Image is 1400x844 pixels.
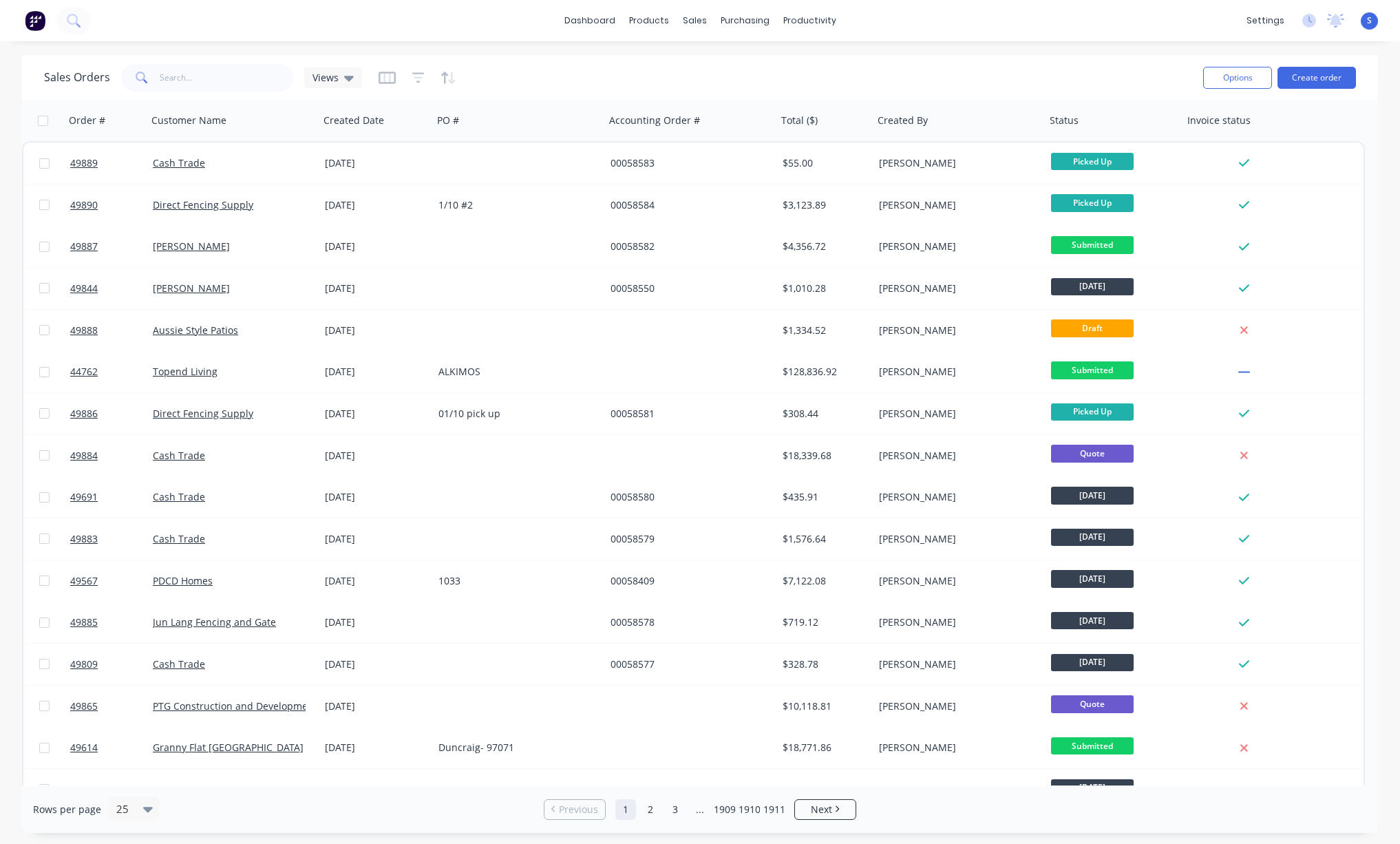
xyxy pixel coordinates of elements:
[783,365,864,379] div: $128,836.92
[70,156,98,170] span: 49889
[153,282,230,295] a: [PERSON_NAME]
[783,324,864,337] div: $1,334.52
[879,449,1032,463] div: [PERSON_NAME]
[160,64,294,92] input: Search...
[783,490,864,504] div: $435.91
[879,156,1032,170] div: [PERSON_NAME]
[1051,236,1134,253] span: Submitted
[544,803,605,816] a: Previous page
[437,114,459,127] div: PO #
[1051,487,1134,504] span: [DATE]
[611,615,763,629] div: 00058578
[611,490,763,504] div: 00058580
[44,71,110,84] h1: Sales Orders
[438,198,591,212] div: 1/10 #2
[325,198,427,212] div: [DATE]
[325,657,427,671] div: [DATE]
[1050,114,1079,127] div: Status
[783,699,864,713] div: $10,118.81
[879,282,1032,295] div: [PERSON_NAME]
[438,741,591,755] div: Duncraig- 97071
[153,407,253,420] a: Direct Fencing Supply
[609,114,700,127] div: Accounting Order #
[325,282,427,295] div: [DATE]
[325,365,427,379] div: [DATE]
[1203,67,1272,89] button: Options
[70,449,98,463] span: 49884
[1051,570,1134,587] span: [DATE]
[1051,445,1134,462] span: Quote
[325,574,427,588] div: [DATE]
[325,240,427,253] div: [DATE]
[325,156,427,170] div: [DATE]
[783,574,864,588] div: $7,122.08
[879,741,1032,755] div: [PERSON_NAME]
[325,532,427,546] div: [DATE]
[153,365,218,378] a: Topend Living
[783,240,864,253] div: $4,356.72
[879,365,1032,379] div: [PERSON_NAME]
[70,240,98,253] span: 49887
[1051,654,1134,671] span: [DATE]
[1051,612,1134,629] span: [DATE]
[1051,319,1134,337] span: Draft
[325,324,427,337] div: [DATE]
[153,741,304,754] a: Granny Flat [GEOGRAPHIC_DATA]
[325,615,427,629] div: [DATE]
[70,490,98,504] span: 49691
[783,449,864,463] div: $18,339.68
[1187,114,1251,127] div: Invoice status
[325,783,427,796] div: [DATE]
[325,741,427,755] div: [DATE]
[611,407,763,421] div: 00058581
[795,803,856,816] a: Next page
[1277,67,1356,89] button: Create order
[153,449,205,462] a: Cash Trade
[33,803,101,816] span: Rows per page
[325,407,427,421] div: [DATE]
[70,532,98,546] span: 49883
[70,560,153,602] a: 49567
[665,799,686,820] a: Page 3
[70,615,98,629] span: 49885
[153,490,205,503] a: Cash Trade
[783,532,864,546] div: $1,576.64
[1367,14,1372,27] span: S
[70,435,153,476] a: 49884
[879,574,1032,588] div: [PERSON_NAME]
[1240,10,1291,31] div: settings
[714,799,735,820] a: Page 1909
[70,657,98,671] span: 49809
[611,532,763,546] div: 00058579
[70,282,98,295] span: 49844
[783,282,864,295] div: $1,010.28
[879,407,1032,421] div: [PERSON_NAME]
[70,198,98,212] span: 49890
[153,699,351,713] a: PTG Construction and Development Pty Ltd
[781,114,818,127] div: Total ($)
[325,699,427,713] div: [DATE]
[70,310,153,351] a: 49888
[438,574,591,588] div: 1033
[70,699,98,713] span: 49865
[879,240,1032,253] div: [PERSON_NAME]
[70,184,153,226] a: 49890
[70,741,98,755] span: 49614
[325,490,427,504] div: [DATE]
[558,10,622,31] a: dashboard
[611,198,763,212] div: 00058584
[879,699,1032,713] div: [PERSON_NAME]
[783,156,864,170] div: $55.00
[611,156,763,170] div: 00058583
[811,803,832,816] span: Next
[70,268,153,309] a: 49844
[70,407,98,421] span: 49886
[879,783,1032,796] div: [PERSON_NAME]
[1051,403,1134,421] span: Picked Up
[783,198,864,212] div: $3,123.89
[70,727,153,768] a: 49614
[153,532,205,545] a: Cash Trade
[1051,153,1134,170] span: Picked Up
[70,393,153,434] a: 49886
[879,198,1032,212] div: [PERSON_NAME]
